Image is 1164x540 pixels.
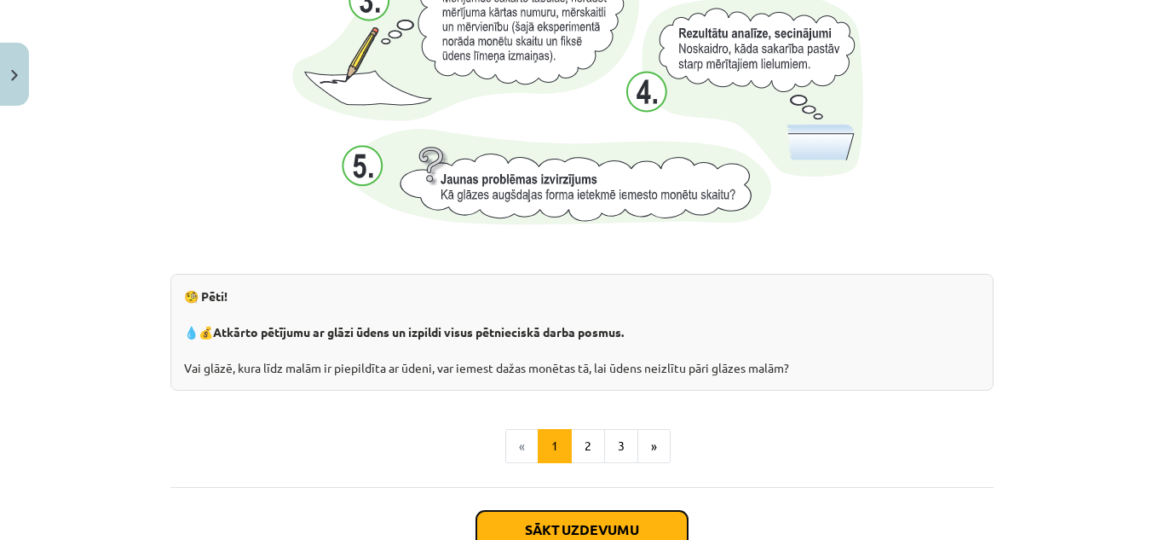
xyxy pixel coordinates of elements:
[184,288,228,304] strong: 🧐 Pēti!
[170,274,994,391] div: 💧💰 Vai glāzē, kura līdz malām ir piepildīta ar ūdeni, var iemest dažas monētas tā, lai ūdens neiz...
[604,429,638,463] button: 3
[170,429,994,463] nav: Page navigation example
[571,429,605,463] button: 2
[213,324,624,340] strong: Atkārto pētījumu ar glāzi ūdens un izpildi visus pētnieciskā darba posmus.
[637,429,671,463] button: »
[11,70,18,81] img: icon-close-lesson-0947bae3869378f0d4975bcd49f059093ad1ed9edebbc8119c70593378902aed.svg
[538,429,572,463] button: 1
